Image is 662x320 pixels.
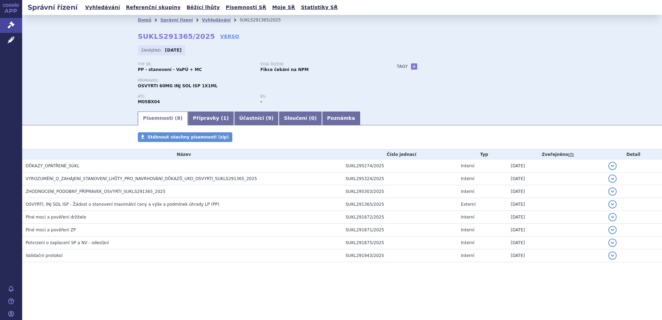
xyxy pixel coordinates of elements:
[461,240,474,245] span: Interní
[608,175,617,183] button: detail
[260,95,376,99] p: RS:
[507,149,605,160] th: Zveřejněno
[342,185,457,198] td: SUKL295303/2025
[22,149,342,160] th: Název
[322,112,360,125] a: Poznámka
[138,32,215,41] strong: SUKLS291365/2025
[165,48,182,53] strong: [DATE]
[411,63,417,70] a: +
[342,237,457,249] td: SUKL291875/2025
[461,176,474,181] span: Interní
[311,115,314,121] span: 0
[507,185,605,198] td: [DATE]
[608,251,617,260] button: detail
[457,149,507,160] th: Typ
[177,115,180,121] span: 8
[138,95,253,99] p: ATC:
[568,152,574,157] abbr: (?)
[138,83,217,88] span: OSVYRTI 60MG INJ SOL ISP 1X1ML
[138,132,232,142] a: Stáhnout všechny písemnosti (zip)
[507,160,605,172] td: [DATE]
[507,211,605,224] td: [DATE]
[299,3,340,12] a: Statistiky SŘ
[342,211,457,224] td: SUKL291872/2025
[608,213,617,221] button: detail
[26,253,63,258] span: Validační protokol
[240,15,290,25] li: SUKLS291365/2025
[461,228,474,232] span: Interní
[397,62,408,71] h3: Tagy
[507,249,605,262] td: [DATE]
[342,224,457,237] td: SUKL291871/2025
[507,198,605,211] td: [DATE]
[138,62,253,66] p: Typ SŘ:
[507,237,605,249] td: [DATE]
[608,226,617,234] button: detail
[342,198,457,211] td: SUKL291365/2025
[223,115,227,121] span: 1
[138,99,160,104] strong: DENOSUMAB
[83,3,122,12] a: Vyhledávání
[608,239,617,247] button: detail
[185,3,222,12] a: Běžící lhůty
[138,18,151,23] a: Domů
[188,112,234,125] a: Přípravky (1)
[260,99,262,104] strong: -
[160,18,193,23] a: Správní řízení
[608,162,617,170] button: detail
[260,67,308,72] strong: Fikce čekání na NPM
[26,189,165,194] span: ZHODNOCENÍ_PODOBNÝ_PŘÍPRAVEK_OSVYRTI_SUKLS291365_2025
[461,215,474,220] span: Interní
[605,149,662,160] th: Detail
[26,228,76,232] span: Plné moci a pověření ZP
[342,160,457,172] td: SUKL295274/2025
[507,224,605,237] td: [DATE]
[279,112,322,125] a: Sloučení (0)
[342,149,457,160] th: Číslo jednací
[124,3,183,12] a: Referenční skupiny
[342,172,457,185] td: SUKL295324/2025
[138,67,202,72] strong: PP - stanovení - VaPÚ + MC
[138,112,188,125] a: Písemnosti (8)
[202,18,231,23] a: Vyhledávání
[234,112,279,125] a: Účastníci (9)
[608,200,617,208] button: detail
[461,202,475,207] span: Externí
[26,163,79,168] span: DŮKAZY_OPATŘENÉ_SÚKL
[141,47,163,53] span: Zahájeno:
[461,163,474,168] span: Interní
[138,79,383,83] p: Přípravek:
[260,62,376,66] p: Stav řízení:
[270,3,297,12] a: Moje SŘ
[22,2,83,12] h2: Správní řízení
[220,33,239,40] a: VERSO
[26,176,257,181] span: VYROZUMĚNÍ_O_ZAHÁJENÍ_STANOVENÍ_LHŮTY_PRO_NAVRHOVÁNÍ_DŮKAZŮ_UKO_OSVYRTI_SUKLS291365_2025
[224,3,268,12] a: Písemnosti SŘ
[342,249,457,262] td: SUKL291943/2025
[26,215,86,220] span: Plné moci a pověření držitele
[608,187,617,196] button: detail
[461,253,474,258] span: Interní
[461,189,474,194] span: Interní
[26,202,219,207] span: OSVYRTI, INJ SOL ISP - Žádost o stanovení maximální ceny a výše a podmínek úhrady LP (PP)
[268,115,271,121] span: 9
[507,172,605,185] td: [DATE]
[26,240,109,245] span: Potvrzení o zaplacení SP a NV - odeslání
[147,135,229,140] span: Stáhnout všechny písemnosti (zip)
